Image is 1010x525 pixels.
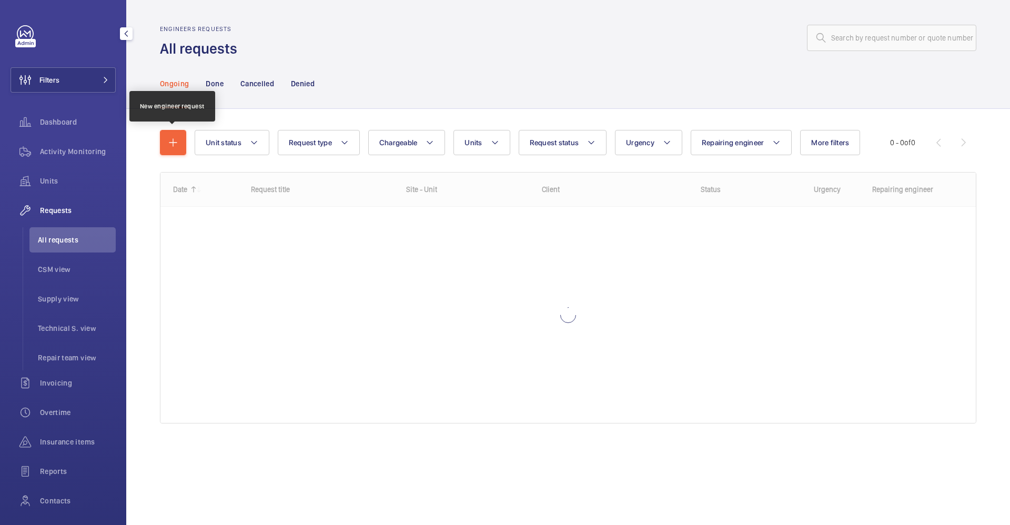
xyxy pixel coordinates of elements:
[206,138,241,147] span: Unit status
[38,235,116,245] span: All requests
[291,78,315,89] p: Denied
[38,323,116,334] span: Technical S. view
[40,378,116,388] span: Invoicing
[702,138,764,147] span: Repairing engineer
[368,130,446,155] button: Chargeable
[38,264,116,275] span: CSM view
[379,138,418,147] span: Chargeable
[278,130,360,155] button: Request type
[40,437,116,447] span: Insurance items
[453,130,510,155] button: Units
[160,25,244,33] h2: Engineers requests
[615,130,682,155] button: Urgency
[904,138,911,147] span: of
[289,138,332,147] span: Request type
[40,117,116,127] span: Dashboard
[40,146,116,157] span: Activity Monitoring
[206,78,223,89] p: Done
[807,25,976,51] input: Search by request number or quote number
[464,138,482,147] span: Units
[38,352,116,363] span: Repair team view
[626,138,654,147] span: Urgency
[691,130,792,155] button: Repairing engineer
[800,130,860,155] button: More filters
[195,130,269,155] button: Unit status
[160,39,244,58] h1: All requests
[140,102,205,111] div: New engineer request
[40,466,116,477] span: Reports
[38,294,116,304] span: Supply view
[40,407,116,418] span: Overtime
[39,75,59,85] span: Filters
[40,176,116,186] span: Units
[240,78,274,89] p: Cancelled
[890,139,915,146] span: 0 - 0 0
[40,496,116,506] span: Contacts
[40,205,116,216] span: Requests
[11,67,116,93] button: Filters
[160,78,189,89] p: Ongoing
[530,138,579,147] span: Request status
[811,138,849,147] span: More filters
[519,130,607,155] button: Request status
